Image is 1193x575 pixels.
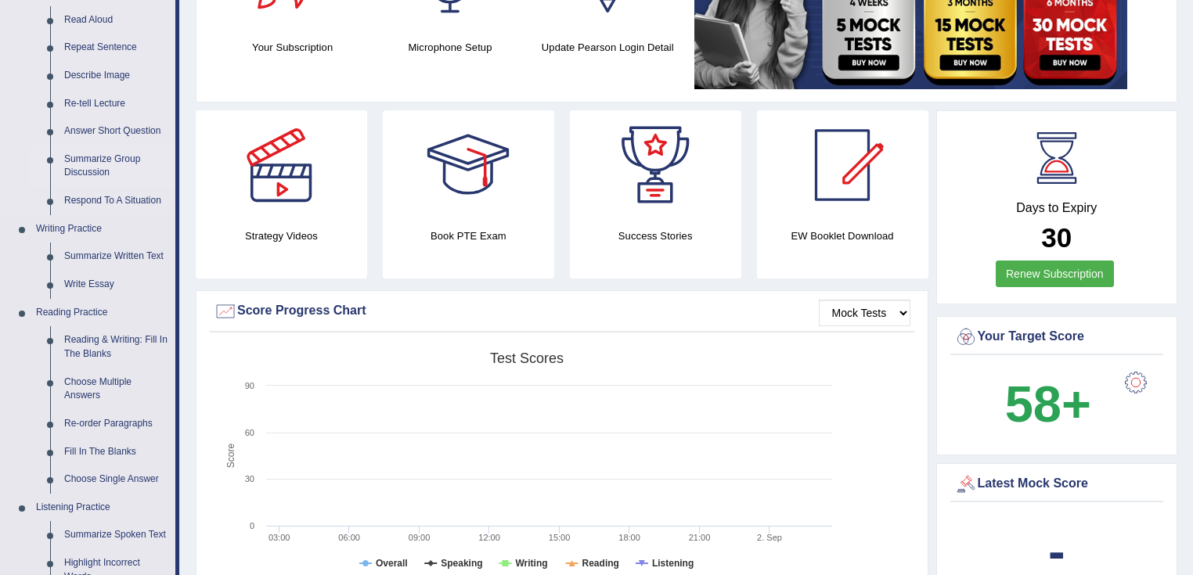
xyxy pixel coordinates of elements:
[338,533,360,542] text: 06:00
[757,228,928,244] h4: EW Booklet Download
[537,39,679,56] h4: Update Pearson Login Detail
[652,558,694,569] tspan: Listening
[549,533,571,542] text: 15:00
[250,521,254,530] text: 0
[214,300,910,323] div: Score Progress Chart
[57,271,175,299] a: Write Essay
[222,39,363,56] h4: Your Subscription
[757,533,782,542] tspan: 2. Sep
[570,228,741,244] h4: Success Stories
[57,187,175,215] a: Respond To A Situation
[29,494,175,522] a: Listening Practice
[379,39,521,56] h4: Microphone Setup
[490,350,564,366] tspan: Test scores
[57,146,175,187] a: Summarize Group Discussion
[57,6,175,34] a: Read Aloud
[225,444,236,469] tspan: Score
[57,521,175,549] a: Summarize Spoken Text
[57,34,175,62] a: Repeat Sentence
[376,558,408,569] tspan: Overall
[245,428,254,437] text: 60
[57,243,175,271] a: Summarize Written Text
[29,215,175,243] a: Writing Practice
[57,62,175,90] a: Describe Image
[954,473,1160,496] div: Latest Mock Score
[478,533,500,542] text: 12:00
[57,117,175,146] a: Answer Short Question
[689,533,711,542] text: 21:00
[57,90,175,118] a: Re-tell Lecture
[1041,222,1072,253] b: 30
[582,558,619,569] tspan: Reading
[1005,376,1091,433] b: 58+
[57,368,175,410] a: Choose Multiple Answers
[383,228,554,244] h4: Book PTE Exam
[409,533,431,542] text: 09:00
[618,533,640,542] text: 18:00
[954,325,1160,349] div: Your Target Score
[441,558,482,569] tspan: Speaking
[515,558,547,569] tspan: Writing
[245,381,254,390] text: 90
[954,201,1160,215] h4: Days to Expiry
[245,474,254,483] text: 30
[269,533,290,542] text: 03:00
[57,410,175,438] a: Re-order Paragraphs
[57,438,175,466] a: Fill In The Blanks
[996,261,1114,287] a: Renew Subscription
[57,326,175,368] a: Reading & Writing: Fill In The Blanks
[29,299,175,327] a: Reading Practice
[57,465,175,494] a: Choose Single Answer
[196,228,367,244] h4: Strategy Videos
